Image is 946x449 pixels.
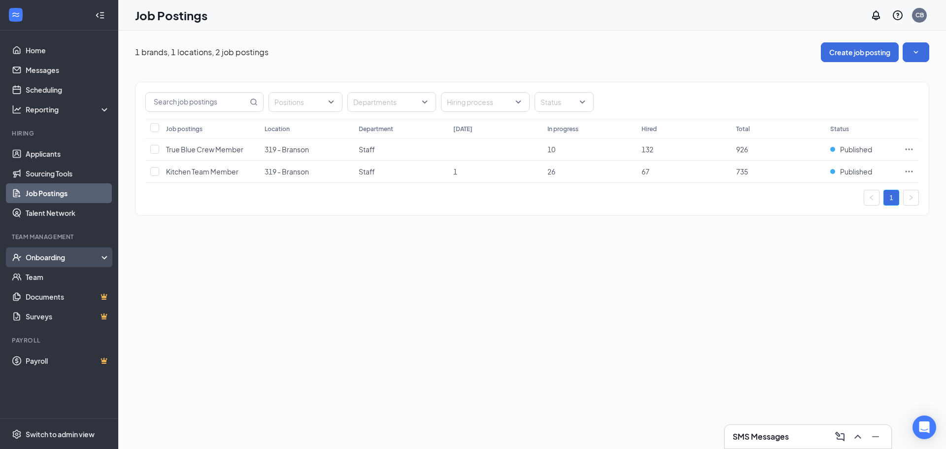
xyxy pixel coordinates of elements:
div: Payroll [12,336,108,345]
span: 67 [642,167,649,176]
svg: Collapse [95,10,105,20]
a: Messages [26,60,110,80]
div: Open Intercom Messenger [912,415,936,439]
td: Staff [354,161,448,183]
th: Total [731,119,825,138]
svg: Ellipses [904,167,914,176]
span: Published [840,144,872,154]
a: Home [26,40,110,60]
a: DocumentsCrown [26,287,110,307]
input: Search job postings [146,93,248,111]
a: Applicants [26,144,110,164]
a: Sourcing Tools [26,164,110,183]
svg: Notifications [870,9,882,21]
div: Switch to admin view [26,429,95,439]
span: True Blue Crew Member [166,145,243,154]
div: CB [915,11,924,19]
a: SurveysCrown [26,307,110,326]
li: Previous Page [864,190,879,206]
button: SmallChevronDown [903,42,929,62]
span: 926 [736,145,748,154]
svg: ComposeMessage [834,431,846,443]
div: Onboarding [26,252,101,262]
span: left [869,195,875,201]
svg: Settings [12,429,22,439]
div: Hiring [12,129,108,138]
span: right [908,195,914,201]
th: Hired [637,119,731,138]
span: 319 - Branson [265,167,309,176]
span: 26 [547,167,555,176]
span: 319 - Branson [265,145,309,154]
span: 1 [453,167,457,176]
svg: WorkstreamLogo [11,10,21,20]
a: Scheduling [26,80,110,100]
td: 319 - Branson [260,138,354,161]
th: [DATE] [448,119,542,138]
span: 10 [547,145,555,154]
svg: Analysis [12,104,22,114]
a: Talent Network [26,203,110,223]
td: Staff [354,138,448,161]
button: left [864,190,879,206]
div: Reporting [26,104,110,114]
p: 1 brands, 1 locations, 2 job postings [135,47,269,58]
a: PayrollCrown [26,351,110,371]
span: Kitchen Team Member [166,167,238,176]
h3: SMS Messages [733,431,789,442]
button: Minimize [868,429,883,445]
h1: Job Postings [135,7,207,24]
svg: QuestionInfo [892,9,904,21]
svg: MagnifyingGlass [250,98,258,106]
span: Staff [359,167,375,176]
span: Staff [359,145,375,154]
svg: Minimize [870,431,881,443]
button: Create job posting [821,42,899,62]
div: Department [359,125,393,133]
span: Published [840,167,872,176]
div: Location [265,125,290,133]
div: Job postings [166,125,203,133]
a: 1 [884,190,899,205]
svg: UserCheck [12,252,22,262]
a: Job Postings [26,183,110,203]
button: ComposeMessage [832,429,848,445]
li: Next Page [903,190,919,206]
span: 735 [736,167,748,176]
svg: SmallChevronDown [911,47,921,57]
th: In progress [542,119,637,138]
span: 132 [642,145,653,154]
button: right [903,190,919,206]
td: 319 - Branson [260,161,354,183]
a: Team [26,267,110,287]
svg: Ellipses [904,144,914,154]
div: Team Management [12,233,108,241]
th: Status [825,119,899,138]
svg: ChevronUp [852,431,864,443]
button: ChevronUp [850,429,866,445]
li: 1 [883,190,899,206]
